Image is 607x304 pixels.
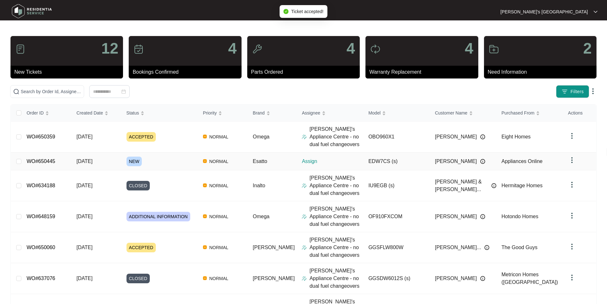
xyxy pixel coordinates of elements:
[583,41,592,56] p: 2
[489,44,499,54] img: icon
[570,88,584,95] span: Filters
[203,276,207,280] img: Vercel Logo
[363,170,430,201] td: IU9EGB (s)
[309,125,363,148] p: [PERSON_NAME]'s Appliance Centre - no dual fuel changeovers
[26,109,44,116] span: Order ID
[253,134,269,139] span: Omega
[491,183,496,188] img: Info icon
[126,274,150,283] span: CLOSED
[488,68,596,76] p: Need Information
[480,214,485,219] img: Info icon
[363,263,430,294] td: GGSDW6012S (s)
[251,68,360,76] p: Parts Ordered
[502,272,558,285] span: Metricon Homes ([GEOGRAPHIC_DATA])
[302,109,320,116] span: Assignee
[76,214,92,219] span: [DATE]
[502,109,534,116] span: Purchased From
[253,109,264,116] span: Brand
[502,159,543,164] span: Appliances Online
[76,183,92,188] span: [DATE]
[502,245,538,250] span: The Good Guys
[502,134,531,139] span: Eight Homes
[369,68,478,76] p: Warranty Replacement
[26,134,55,139] a: WO#650359
[126,157,142,166] span: NEW
[568,181,576,189] img: dropdown arrow
[309,174,363,197] p: [PERSON_NAME]'s Appliance Centre - no dual fuel changeovers
[435,133,477,141] span: [PERSON_NAME]
[21,88,81,95] input: Search by Order Id, Assignee Name, Customer Name, Brand and Model
[203,183,207,187] img: Vercel Logo
[556,85,589,98] button: filter iconFilters
[14,68,123,76] p: New Tickets
[568,212,576,219] img: dropdown arrow
[203,159,207,163] img: Vercel Logo
[26,159,55,164] a: WO#650445
[568,132,576,140] img: dropdown arrow
[568,156,576,164] img: dropdown arrow
[126,181,150,190] span: CLOSED
[207,275,231,282] span: NORMAL
[10,2,54,21] img: residentia service logo
[568,243,576,250] img: dropdown arrow
[309,267,363,290] p: [PERSON_NAME]'s Appliance Centre - no dual fuel changeovers
[248,105,297,122] th: Brand
[594,10,597,13] img: dropdown arrow
[26,214,55,219] a: WO#648159
[363,152,430,170] td: EDW7CS (s)
[435,213,477,220] span: [PERSON_NAME]
[76,134,92,139] span: [DATE]
[253,183,265,188] span: Inalto
[563,105,596,122] th: Actions
[363,232,430,263] td: GGSFLW800W
[309,205,363,228] p: [PERSON_NAME]'s Appliance Centre - no dual fuel changeovers
[465,41,473,56] p: 4
[480,159,485,164] img: Info icon
[346,41,355,56] p: 4
[430,105,496,122] th: Customer Name
[370,44,380,54] img: icon
[253,214,269,219] span: Omega
[363,201,430,232] td: OF910FXCOM
[368,109,380,116] span: Model
[291,9,323,14] span: Ticket accepted!
[207,133,231,141] span: NORMAL
[568,274,576,281] img: dropdown arrow
[126,109,139,116] span: Status
[71,105,121,122] th: Created Date
[502,214,538,219] span: Hotondo Homes
[480,276,485,281] img: Info icon
[21,105,71,122] th: Order ID
[126,243,156,252] span: ACCEPTED
[253,245,295,250] span: [PERSON_NAME]
[207,244,231,251] span: NORMAL
[480,134,485,139] img: Info icon
[203,214,207,218] img: Vercel Logo
[484,245,489,250] img: Info icon
[435,244,481,251] span: [PERSON_NAME]...
[363,122,430,152] td: OBO960X1
[502,183,543,188] span: Hermitage Homes
[284,9,289,14] span: check-circle
[134,44,144,54] img: icon
[309,236,363,259] p: [PERSON_NAME]'s Appliance Centre - no dual fuel changeovers
[203,135,207,138] img: Vercel Logo
[297,105,363,122] th: Assignee
[302,245,307,250] img: Assigner Icon
[253,159,267,164] span: Esatto
[76,109,103,116] span: Created Date
[207,158,231,165] span: NORMAL
[76,245,92,250] span: [DATE]
[302,214,307,219] img: Assigner Icon
[302,158,363,165] p: Assign
[561,88,568,95] img: filter icon
[207,213,231,220] span: NORMAL
[435,275,477,282] span: [PERSON_NAME]
[302,183,307,188] img: Assigner Icon
[501,9,588,15] p: [PERSON_NAME]'s [GEOGRAPHIC_DATA]
[203,245,207,249] img: Vercel Logo
[302,134,307,139] img: Assigner Icon
[198,105,248,122] th: Priority
[252,44,262,54] img: icon
[26,245,55,250] a: WO#650060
